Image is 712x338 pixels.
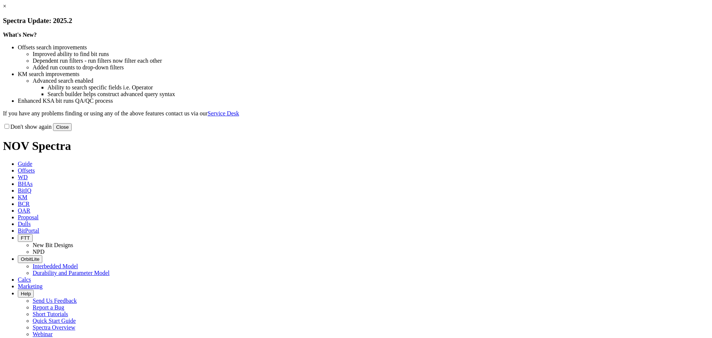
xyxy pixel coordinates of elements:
[18,201,30,207] span: BCR
[33,78,709,84] li: Advanced search enabled
[33,263,78,269] a: Interbedded Model
[3,32,37,38] strong: What's New?
[18,227,39,234] span: BitPortal
[18,194,27,200] span: KM
[18,181,33,187] span: BHAs
[18,44,709,51] li: Offsets search improvements
[33,318,76,324] a: Quick Start Guide
[4,124,9,129] input: Don't show again
[3,124,52,130] label: Don't show again
[33,298,77,304] a: Send Us Feedback
[33,249,44,255] a: NPD
[3,3,6,9] a: ×
[18,71,709,78] li: KM search improvements
[3,139,709,153] h1: NOV Spectra
[18,276,31,283] span: Calcs
[208,110,239,117] a: Service Desk
[18,167,35,174] span: Offsets
[3,17,709,25] h3: Spectra Update: 2025.2
[18,187,31,194] span: BitIQ
[18,283,43,289] span: Marketing
[21,291,31,296] span: Help
[33,324,75,331] a: Spectra Overview
[21,235,30,241] span: FTT
[33,270,110,276] a: Durability and Parameter Model
[33,51,709,58] li: Improved ability to find bit runs
[18,174,28,180] span: WD
[33,58,709,64] li: Dependent run filters - run filters now filter each other
[33,242,73,248] a: New Bit Designs
[21,256,39,262] span: OrbitLite
[18,207,30,214] span: OAR
[3,110,709,117] p: If you have any problems finding or using any of the above features contact us via our
[53,123,72,131] button: Close
[18,214,39,220] span: Proposal
[18,221,31,227] span: Dulls
[33,331,53,337] a: Webinar
[33,304,64,311] a: Report a Bug
[47,91,709,98] li: Search builder helps construct advanced query syntax
[18,161,32,167] span: Guide
[33,311,68,317] a: Short Tutorials
[33,64,709,71] li: Added run counts to drop-down filters
[47,84,709,91] li: Ability to search specific fields i.e. Operator
[18,98,709,104] li: Enhanced KSA bit runs QA/QC process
